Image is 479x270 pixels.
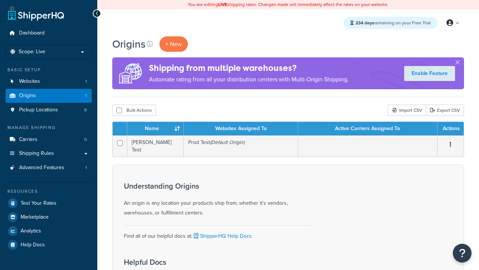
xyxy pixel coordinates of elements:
[21,214,49,220] span: Marketplace
[6,67,92,73] div: Basic Setup
[8,6,64,21] a: ShipperHQ Home
[19,78,40,85] span: Websites
[184,122,298,135] th: Websites Assigned To
[21,242,45,248] span: Help Docs
[6,89,92,103] li: Origins
[21,228,41,234] span: Analytics
[298,122,437,135] th: Active Carriers Assigned To
[149,74,349,85] p: Automate rating from all your distribution centers with Multi-Origin Shipping.
[453,244,472,262] button: Open Resource Center
[6,75,92,88] li: Websites
[388,105,426,116] div: Import CSV
[85,165,87,171] span: 1
[6,103,92,117] a: Pickup Locations 6
[19,107,58,113] span: Pickup Locations
[19,30,45,36] span: Dashboard
[6,26,92,40] a: Dashboard
[19,136,37,143] span: Carriers
[6,224,92,238] a: Analytics
[344,17,437,29] div: remaining on your Free Trial
[124,225,311,241] div: Find all of our helpful docs at:
[19,150,54,157] span: Shipping Rules
[437,122,464,135] th: Actions
[192,232,252,240] a: ShipperHQ Help Docs
[19,165,64,171] span: Advanced Features
[6,196,92,210] a: Test Your Rates
[124,182,311,218] div: An origin is any location your products ship from, whether it's vendors, warehouses, or fulfillme...
[6,238,92,252] a: Help Docs
[124,182,311,190] h3: Understanding Origins
[404,66,455,81] a: Enable Feature
[112,105,156,116] button: Bulk Actions
[85,78,87,85] span: 1
[6,75,92,88] a: Websites 1
[112,57,149,89] img: ad-origins-multi-dfa493678c5a35abed25fd24b4b8a3fa3505936ce257c16c00bdefe2f3200be3.png
[426,105,464,116] a: Export CSV
[6,147,92,160] a: Shipping Rules
[21,200,57,207] span: Test Your Rates
[6,103,92,117] li: Pickup Locations
[6,161,92,175] a: Advanced Features 1
[85,93,87,99] span: 1
[165,40,182,48] span: + New
[124,258,272,266] h3: Helpful Docs
[6,124,92,131] div: Manage Shipping
[127,122,184,135] th: Name : activate to sort column ascending
[19,49,45,55] span: Scope: Live
[6,161,92,175] li: Advanced Features
[210,138,244,146] i: (Default Origin)
[6,188,92,195] div: Resources
[149,62,349,74] h4: Shipping from multiple warehouses?
[184,135,298,157] td: Prod Test
[6,133,92,147] li: Carriers
[218,1,227,8] b: LIVE
[112,37,146,51] h1: Origins
[356,19,374,26] strong: 234 days
[6,89,92,103] a: Origins 1
[6,210,92,224] a: Marketplace
[19,93,36,99] span: Origins
[6,133,92,147] a: Carriers 0
[159,36,188,52] a: + New
[84,136,87,143] span: 0
[127,135,184,157] td: [PERSON_NAME] Test
[84,107,87,113] span: 6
